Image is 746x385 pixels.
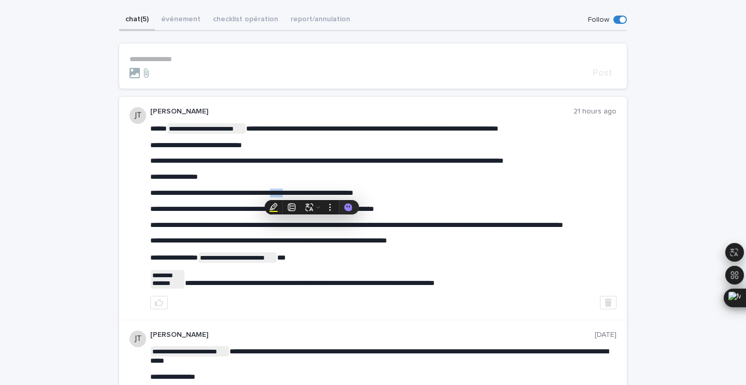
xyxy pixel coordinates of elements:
[150,296,168,309] button: like this post
[119,9,155,31] button: chat (5)
[207,9,284,31] button: checklist opération
[588,16,609,24] p: Follow
[155,9,207,31] button: événement
[284,9,356,31] button: report/annulation
[150,107,573,116] p: [PERSON_NAME]
[589,68,616,78] button: Post
[150,331,595,339] p: [PERSON_NAME]
[593,68,612,78] span: Post
[595,331,616,339] p: [DATE]
[600,296,616,309] button: Delete post
[573,107,616,116] p: 21 hours ago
